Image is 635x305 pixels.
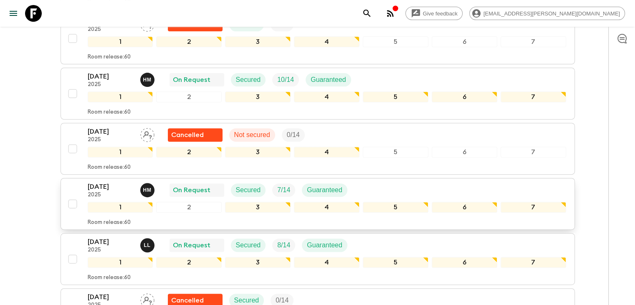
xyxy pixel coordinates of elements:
[469,7,625,20] div: [EMAIL_ADDRESS][PERSON_NAME][DOMAIN_NAME]
[88,292,134,302] p: [DATE]
[173,240,210,250] p: On Request
[501,147,566,158] div: 7
[294,202,359,213] div: 4
[272,73,299,86] div: Trip Fill
[88,109,131,116] p: Room release: 60
[501,202,566,213] div: 7
[236,185,261,195] p: Secured
[140,296,154,302] span: Assign pack leader
[88,202,153,213] div: 1
[140,186,156,192] span: Hob Medina
[363,147,428,158] div: 5
[88,237,134,247] p: [DATE]
[432,91,497,102] div: 6
[88,26,134,33] p: 2025
[173,75,210,85] p: On Request
[432,147,497,158] div: 6
[277,240,290,250] p: 8 / 14
[156,147,222,158] div: 2
[88,137,134,143] p: 2025
[225,257,291,268] div: 3
[363,202,428,213] div: 5
[61,123,575,175] button: [DATE]2025Assign pack leaderUnable to secureNot securedTrip Fill1234567Room release:60
[88,91,153,102] div: 1
[88,127,134,137] p: [DATE]
[140,183,156,197] button: HM
[140,73,156,87] button: HM
[88,71,134,81] p: [DATE]
[156,36,222,47] div: 2
[144,242,151,249] p: L L
[231,183,266,197] div: Secured
[277,185,290,195] p: 7 / 14
[88,36,153,47] div: 1
[363,91,428,102] div: 5
[294,257,359,268] div: 4
[225,202,291,213] div: 3
[294,147,359,158] div: 4
[432,202,497,213] div: 6
[231,239,266,252] div: Secured
[61,233,575,285] button: [DATE]2025Luis LobosOn RequestSecuredTrip FillGuaranteed1234567Room release:60
[287,130,300,140] p: 0 / 14
[88,164,131,171] p: Room release: 60
[61,178,575,230] button: [DATE]2025Hob MedinaOn RequestSecuredTrip FillGuaranteed1234567Room release:60
[171,130,204,140] p: Cancelled
[140,238,156,252] button: LL
[432,257,497,268] div: 6
[88,257,153,268] div: 1
[501,36,566,47] div: 7
[236,240,261,250] p: Secured
[88,219,131,226] p: Room release: 60
[5,5,22,22] button: menu
[88,81,134,88] p: 2025
[229,128,275,142] div: Not secured
[143,76,152,83] p: H M
[140,241,156,247] span: Luis Lobos
[418,10,462,17] span: Give feedback
[225,36,291,47] div: 3
[156,257,222,268] div: 2
[479,10,625,17] span: [EMAIL_ADDRESS][PERSON_NAME][DOMAIN_NAME]
[294,36,359,47] div: 4
[225,91,291,102] div: 3
[272,183,295,197] div: Trip Fill
[61,68,575,119] button: [DATE]2025Hob MedinaOn RequestSecuredTrip FillGuaranteed1234567Room release:60
[88,147,153,158] div: 1
[168,128,223,142] div: Unable to secure
[173,185,210,195] p: On Request
[140,130,154,137] span: Assign pack leader
[363,257,428,268] div: 5
[88,247,134,254] p: 2025
[231,73,266,86] div: Secured
[225,147,291,158] div: 3
[294,91,359,102] div: 4
[61,13,575,64] button: [DATE]2025Assign pack leaderFlash Pack cancellationSecuredTrip Fill1234567Room release:60
[236,75,261,85] p: Secured
[277,75,294,85] p: 10 / 14
[405,7,463,20] a: Give feedback
[363,36,428,47] div: 5
[140,75,156,82] span: Hob Medina
[234,130,270,140] p: Not secured
[311,75,346,85] p: Guaranteed
[432,36,497,47] div: 6
[88,54,131,61] p: Room release: 60
[501,91,566,102] div: 7
[307,185,342,195] p: Guaranteed
[359,5,375,22] button: search adventures
[282,128,305,142] div: Trip Fill
[156,91,222,102] div: 2
[88,274,131,281] p: Room release: 60
[88,182,134,192] p: [DATE]
[143,187,152,193] p: H M
[501,257,566,268] div: 7
[156,202,222,213] div: 2
[307,240,342,250] p: Guaranteed
[272,239,295,252] div: Trip Fill
[88,192,134,198] p: 2025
